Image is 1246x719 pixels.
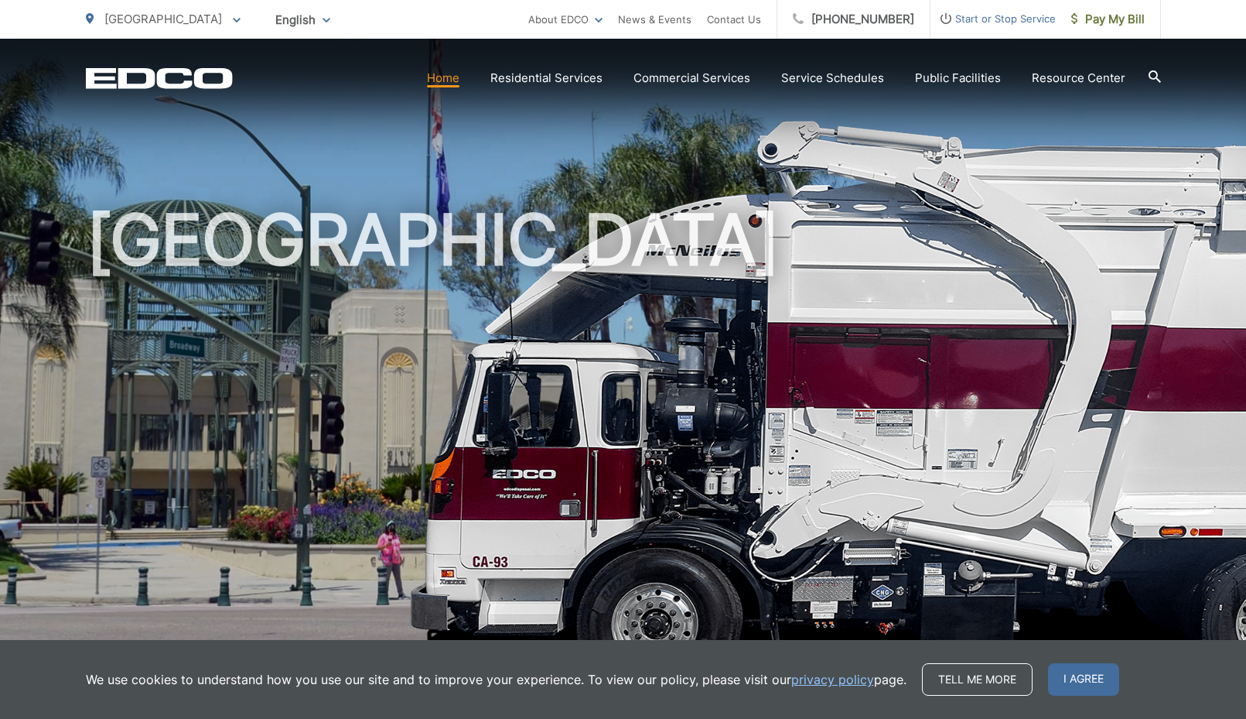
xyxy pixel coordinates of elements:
[633,69,750,87] a: Commercial Services
[528,10,603,29] a: About EDCO
[490,69,603,87] a: Residential Services
[915,69,1001,87] a: Public Facilities
[707,10,761,29] a: Contact Us
[264,6,342,33] span: English
[104,12,222,26] span: [GEOGRAPHIC_DATA]
[781,69,884,87] a: Service Schedules
[791,670,874,689] a: privacy policy
[922,663,1033,696] a: Tell me more
[86,67,233,89] a: EDCD logo. Return to the homepage.
[427,69,459,87] a: Home
[86,670,906,689] p: We use cookies to understand how you use our site and to improve your experience. To view our pol...
[86,201,1161,691] h1: [GEOGRAPHIC_DATA]
[1071,10,1145,29] span: Pay My Bill
[618,10,691,29] a: News & Events
[1032,69,1125,87] a: Resource Center
[1048,663,1119,696] span: I agree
